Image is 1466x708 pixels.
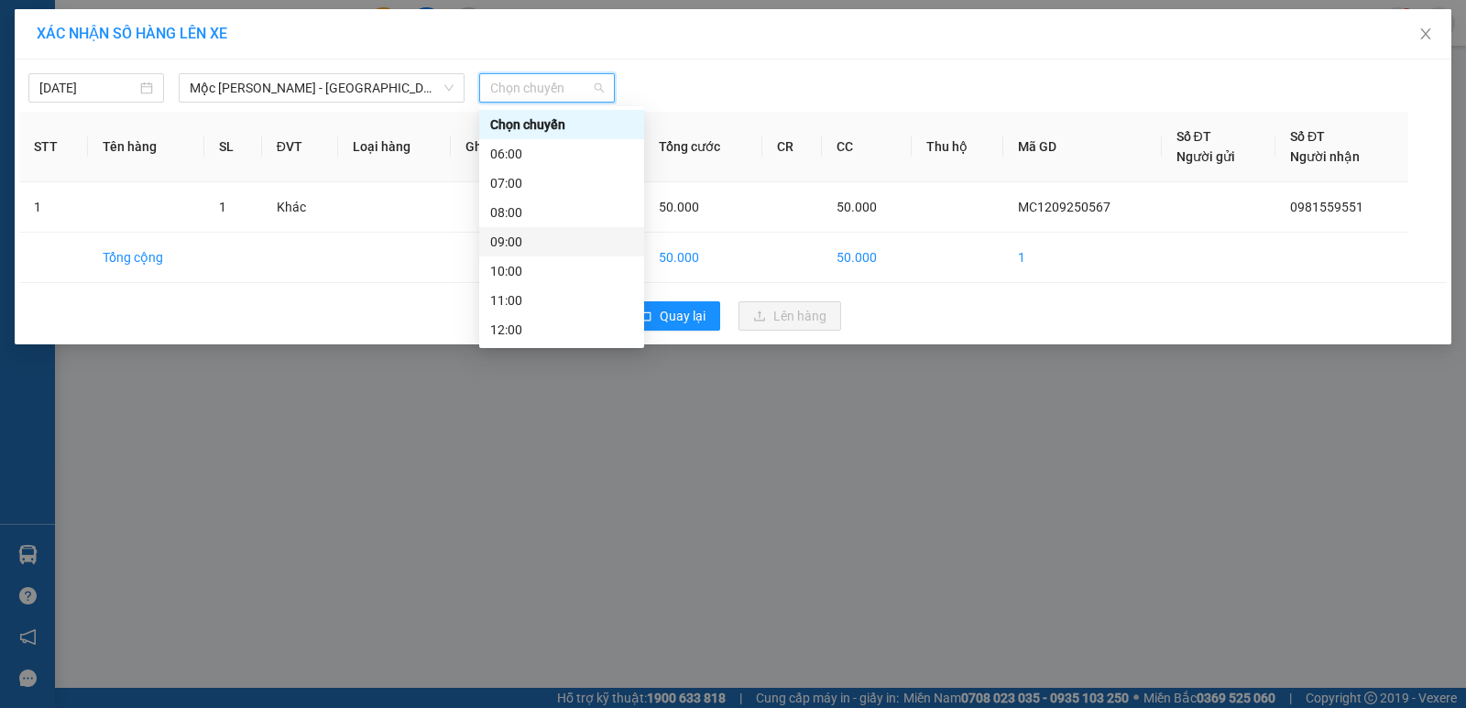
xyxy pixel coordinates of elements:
span: Mộc Châu - Mỹ Đình [190,74,454,102]
span: 0981559551 [1290,200,1363,214]
div: 12:00 [490,320,633,340]
td: 1 [19,182,88,233]
th: Tổng cước [644,112,761,182]
th: Ghi chú [451,112,546,182]
span: Chọn chuyến [490,74,604,102]
span: close [1418,27,1433,41]
th: SL [204,112,261,182]
button: Close [1400,9,1451,60]
span: Người nhận [1290,149,1360,164]
button: rollbackQuay lại [625,301,720,331]
td: 50.000 [822,233,913,283]
th: STT [19,112,88,182]
th: Mã GD [1003,112,1162,182]
span: MC1209250567 [1018,200,1110,214]
td: Khác [262,182,338,233]
div: 06:00 [490,144,633,164]
th: ĐVT [262,112,338,182]
div: 10:00 [490,261,633,281]
input: 12/09/2025 [39,78,137,98]
span: Số ĐT [1176,129,1211,144]
div: 08:00 [490,202,633,223]
div: 07:00 [490,173,633,193]
div: 11:00 [490,290,633,310]
td: Tổng cộng [88,233,204,283]
div: 09:00 [490,232,633,252]
td: 1 [1003,233,1162,283]
th: Thu hộ [912,112,1003,182]
span: XÁC NHẬN SỐ HÀNG LÊN XE [37,25,227,42]
button: uploadLên hàng [738,301,841,331]
th: Loại hàng [338,112,451,182]
span: 50.000 [837,200,877,214]
th: CR [762,112,822,182]
span: 1 [219,200,226,214]
span: down [443,82,454,93]
span: Người gửi [1176,149,1235,164]
th: Tên hàng [88,112,204,182]
div: Chọn chuyến [490,114,633,135]
span: Số ĐT [1290,129,1325,144]
span: Quay lại [660,306,706,326]
span: rollback [640,310,652,324]
td: 50.000 [644,233,761,283]
th: CC [822,112,913,182]
span: 50.000 [659,200,699,214]
div: Chọn chuyến [479,110,644,139]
